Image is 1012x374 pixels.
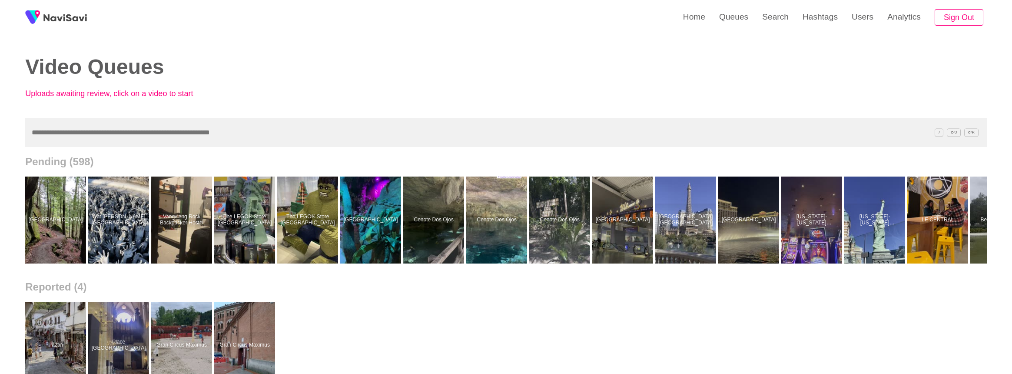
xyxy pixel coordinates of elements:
p: Uploads awaiting review, click on a video to start [25,89,216,98]
h2: Video Queues [25,56,493,79]
a: Cenote Dos OjosCenote Dos Ojos [466,177,529,264]
a: [GEOGRAPHIC_DATA]Bellagio Fountain [718,177,781,264]
span: C^K [964,128,979,137]
a: Cenote Dos OjosCenote Dos Ojos [403,177,466,264]
a: The LEGO® Store [GEOGRAPHIC_DATA]The LEGO® Store Fifth Avenue [214,177,277,264]
button: Sign Out [935,9,983,26]
a: The LEGO® Store [GEOGRAPHIC_DATA]The LEGO® Store Fifth Avenue [277,177,340,264]
a: [GEOGRAPHIC_DATA]Catawba Science Center [340,177,403,264]
span: / [935,128,943,137]
img: fireSpot [43,13,87,22]
span: C^J [947,128,961,137]
a: LE CENTRALLE CENTRAL [907,177,970,264]
a: Vangvieng Rock Backpacker HostelVangvieng Rock Backpacker Hostel [151,177,214,264]
a: [US_STATE]-[US_STATE][GEOGRAPHIC_DATA]New York-New York Hotel & Casino [844,177,907,264]
a: [US_STATE]-[US_STATE][GEOGRAPHIC_DATA]New York-New York Hotel & Casino [781,177,844,264]
h2: Reported (4) [25,281,987,293]
a: Cenote Dos OjosCenote Dos Ojos [529,177,592,264]
a: [GEOGRAPHIC_DATA]Las Vegas Airport [592,177,655,264]
h2: Pending (598) [25,156,987,168]
a: [GEOGRAPHIC_DATA]Hocking Hills State Park [25,177,88,264]
a: [GEOGRAPHIC_DATA] [GEOGRAPHIC_DATA]Paris Las Vegas [655,177,718,264]
a: Wat [PERSON_NAME][GEOGRAPHIC_DATA]Wat Rong Khun - White Temple [88,177,151,264]
img: fireSpot [22,7,43,28]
